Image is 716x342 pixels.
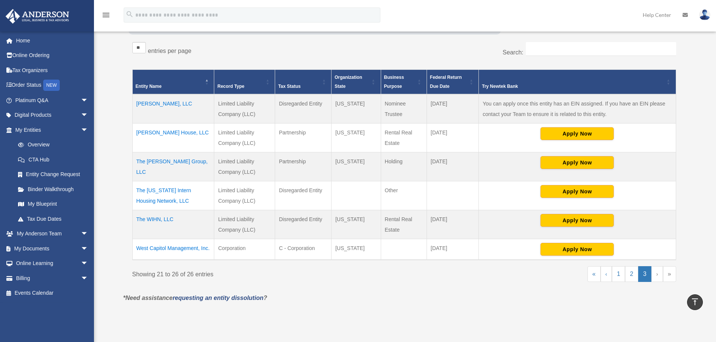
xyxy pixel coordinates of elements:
div: Try Newtek Bank [482,82,664,91]
td: Partnership [275,124,332,152]
button: Apply Now [540,214,614,227]
a: My Blueprint [11,197,96,212]
em: *Need assistance ? [123,295,267,301]
a: First [587,266,601,282]
td: You can apply once this entity has an EIN assigned. If you have an EIN please contact your Team t... [479,94,676,124]
span: Entity Name [136,84,162,89]
td: [DATE] [427,152,478,181]
th: Entity Name: Activate to invert sorting [132,70,214,95]
span: Tax Status [278,84,301,89]
a: Digital Productsarrow_drop_down [5,108,100,123]
img: User Pic [699,9,710,20]
td: Disregarded Entity [275,94,332,124]
td: Partnership [275,152,332,181]
a: Order StatusNEW [5,78,100,93]
a: Last [663,266,676,282]
td: [DATE] [427,239,478,260]
td: Other [381,181,427,210]
a: Entity Change Request [11,167,96,182]
td: [US_STATE] [332,124,381,152]
span: Federal Return Due Date [430,75,462,89]
a: 2 [625,266,638,282]
span: arrow_drop_down [81,241,96,256]
i: vertical_align_top [690,297,699,306]
td: Disregarded Entity [275,181,332,210]
div: Showing 21 to 26 of 26 entries [132,266,399,280]
a: My Anderson Teamarrow_drop_down [5,226,100,241]
a: 1 [612,266,625,282]
a: CTA Hub [11,152,96,167]
td: Rental Real Estate [381,210,427,239]
button: Apply Now [540,185,614,198]
td: [US_STATE] [332,152,381,181]
i: menu [101,11,111,20]
th: Organization State: Activate to sort [332,70,381,95]
th: Record Type: Activate to sort [214,70,275,95]
td: The WIHN, LLC [132,210,214,239]
span: arrow_drop_down [81,256,96,271]
td: Holding [381,152,427,181]
td: [DATE] [427,94,478,124]
a: menu [101,13,111,20]
a: Events Calendar [5,286,100,301]
td: [US_STATE] [332,210,381,239]
a: Next [651,266,663,282]
a: requesting an entity dissolution [173,295,263,301]
th: Business Purpose: Activate to sort [381,70,427,95]
a: My Entitiesarrow_drop_down [5,122,96,137]
span: Business Purpose [384,75,404,89]
a: Online Ordering [5,48,100,63]
td: [DATE] [427,124,478,152]
i: search [126,10,134,18]
th: Tax Status: Activate to sort [275,70,332,95]
td: Nominee Trustee [381,94,427,124]
a: Platinum Q&Aarrow_drop_down [5,93,100,108]
a: Billingarrow_drop_down [5,271,100,286]
td: Limited Liability Company (LLC) [214,94,275,124]
td: C - Corporation [275,239,332,260]
a: Previous [601,266,612,282]
a: Online Learningarrow_drop_down [5,256,100,271]
span: Record Type [217,84,244,89]
span: Organization State [335,75,362,89]
td: [PERSON_NAME], LLC [132,94,214,124]
td: Limited Liability Company (LLC) [214,210,275,239]
span: arrow_drop_down [81,93,96,108]
td: The [US_STATE] Intern Housing Network, LLC [132,181,214,210]
a: My Documentsarrow_drop_down [5,241,100,256]
a: Binder Walkthrough [11,182,96,197]
a: Home [5,33,100,48]
th: Federal Return Due Date: Activate to sort [427,70,478,95]
td: [PERSON_NAME] House, LLC [132,124,214,152]
span: arrow_drop_down [81,108,96,123]
label: Search: [503,49,523,56]
td: Limited Liability Company (LLC) [214,124,275,152]
a: 3 [638,266,651,282]
td: [US_STATE] [332,239,381,260]
button: Apply Now [540,156,614,169]
td: [US_STATE] [332,94,381,124]
span: arrow_drop_down [81,271,96,286]
td: Corporation [214,239,275,260]
td: Limited Liability Company (LLC) [214,181,275,210]
th: Try Newtek Bank : Activate to sort [479,70,676,95]
span: arrow_drop_down [81,226,96,242]
td: Disregarded Entity [275,210,332,239]
label: entries per page [148,48,192,54]
span: arrow_drop_down [81,122,96,138]
img: Anderson Advisors Platinum Portal [3,9,71,24]
a: Overview [11,137,92,152]
td: Limited Liability Company (LLC) [214,152,275,181]
td: West Capitol Management, Inc. [132,239,214,260]
a: vertical_align_top [687,294,703,310]
td: The [PERSON_NAME] Group, LLC [132,152,214,181]
div: NEW [43,80,60,91]
a: Tax Due Dates [11,211,96,226]
td: [DATE] [427,210,478,239]
button: Apply Now [540,243,614,256]
button: Apply Now [540,127,614,140]
a: Tax Organizers [5,63,100,78]
td: Rental Real Estate [381,124,427,152]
